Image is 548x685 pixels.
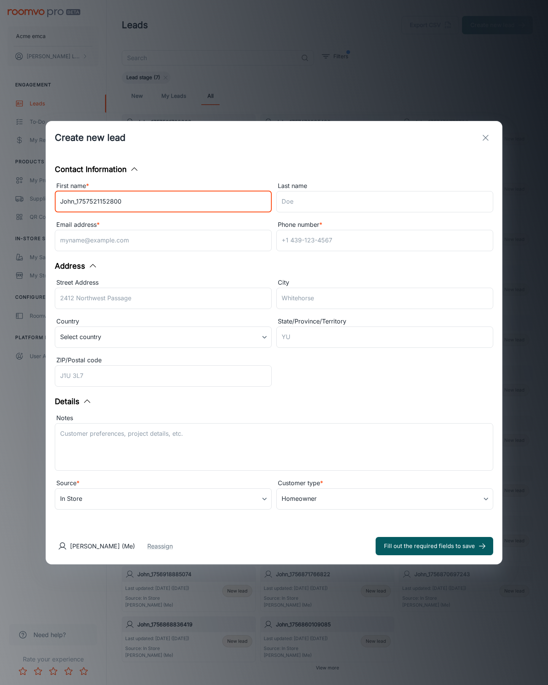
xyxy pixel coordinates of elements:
button: Address [55,260,97,272]
button: Reassign [147,542,173,551]
div: Phone number [276,220,493,230]
div: City [276,278,493,288]
input: John [55,191,272,212]
div: Select country [55,327,272,348]
input: myname@example.com [55,230,272,251]
input: +1 439-123-4567 [276,230,493,251]
button: exit [478,130,493,145]
div: ZIP/Postal code [55,355,272,365]
button: Fill out the required fields to save [376,537,493,555]
button: Contact Information [55,164,139,175]
input: Whitehorse [276,288,493,309]
input: YU [276,327,493,348]
div: Country [55,317,272,327]
p: [PERSON_NAME] (Me) [70,542,135,551]
div: Email address [55,220,272,230]
div: First name [55,181,272,191]
div: In Store [55,488,272,510]
div: Homeowner [276,488,493,510]
div: State/Province/Territory [276,317,493,327]
div: Notes [55,413,493,423]
input: Doe [276,191,493,212]
div: Last name [276,181,493,191]
input: J1U 3L7 [55,365,272,387]
h1: Create new lead [55,131,126,145]
div: Customer type [276,478,493,488]
div: Street Address [55,278,272,288]
button: Details [55,396,92,407]
div: Source [55,478,272,488]
input: 2412 Northwest Passage [55,288,272,309]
